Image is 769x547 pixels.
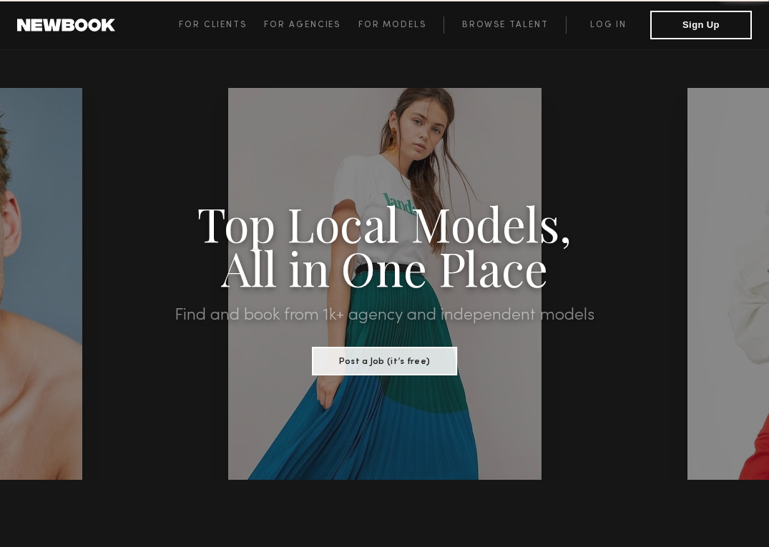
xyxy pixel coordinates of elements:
a: Log in [566,16,650,34]
h1: Top Local Models, All in One Place [58,201,712,290]
a: For Agencies [264,16,358,34]
span: For Models [358,21,426,29]
button: Post a Job (it’s free) [312,347,457,375]
a: Post a Job (it’s free) [312,352,457,368]
h2: Find and book from 1k+ agency and independent models [58,307,712,324]
span: For Agencies [264,21,341,29]
button: Sign Up [650,11,752,39]
a: For Clients [179,16,264,34]
a: Browse Talent [444,16,566,34]
span: For Clients [179,21,247,29]
a: For Models [358,16,444,34]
